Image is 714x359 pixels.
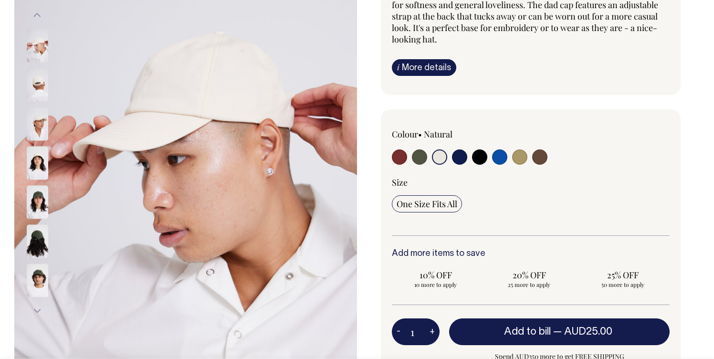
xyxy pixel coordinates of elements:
[564,327,612,337] span: AUD25.00
[27,68,48,102] img: natural
[392,249,670,259] h6: Add more items to save
[485,266,573,291] input: 20% OFF 25 more to apply
[490,281,568,288] span: 25 more to apply
[392,177,670,188] div: Size
[392,59,456,76] a: iMore details
[425,322,440,341] button: +
[392,128,503,140] div: Colour
[418,128,422,140] span: •
[397,62,399,72] span: i
[449,318,670,345] button: Add to bill —AUD25.00
[27,186,48,219] img: olive
[584,269,662,281] span: 25% OFF
[490,269,568,281] span: 20% OFF
[392,322,405,341] button: -
[504,327,551,337] span: Add to bill
[584,281,662,288] span: 50 more to apply
[30,5,44,26] button: Previous
[553,327,615,337] span: —
[30,300,44,322] button: Next
[27,29,48,63] img: natural
[27,264,48,297] img: olive
[392,195,462,212] input: One Size Fits All
[397,269,475,281] span: 10% OFF
[392,266,480,291] input: 10% OFF 10 more to apply
[397,281,475,288] span: 10 more to apply
[27,107,48,141] img: natural
[27,147,48,180] img: natural
[27,225,48,258] img: olive
[579,266,667,291] input: 25% OFF 50 more to apply
[424,128,452,140] label: Natural
[397,198,457,210] span: One Size Fits All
